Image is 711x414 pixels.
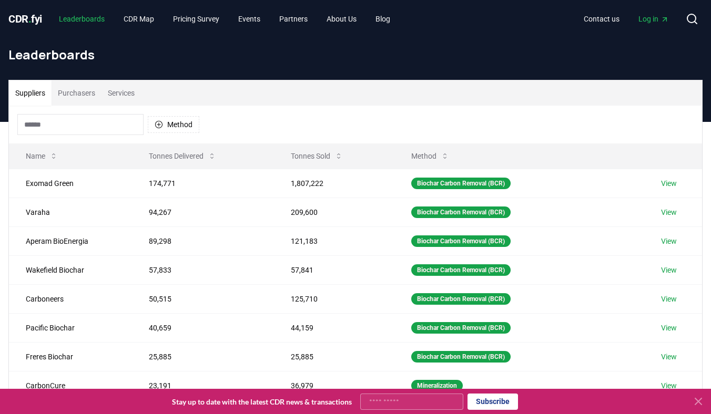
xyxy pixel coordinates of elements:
a: View [661,236,677,246]
a: CDR.fyi [8,12,42,26]
a: Pricing Survey [165,9,228,28]
td: Carboneers [9,284,132,313]
a: View [661,323,677,333]
div: Biochar Carbon Removal (BCR) [411,293,511,305]
button: Services [101,80,141,106]
div: Biochar Carbon Removal (BCR) [411,178,511,189]
a: Contact us [575,9,628,28]
td: 40,659 [132,313,273,342]
td: 94,267 [132,198,273,226]
span: Log in [638,14,669,24]
div: Biochar Carbon Removal (BCR) [411,264,511,276]
a: View [661,207,677,218]
td: 50,515 [132,284,273,313]
a: Log in [630,9,677,28]
a: View [661,178,677,189]
div: Biochar Carbon Removal (BCR) [411,235,511,247]
td: 44,159 [274,313,394,342]
td: Exomad Green [9,169,132,198]
td: 57,833 [132,255,273,284]
span: . [28,13,32,25]
a: Events [230,9,269,28]
a: View [661,294,677,304]
button: Purchasers [52,80,101,106]
a: About Us [318,9,365,28]
td: 1,807,222 [274,169,394,198]
td: 57,841 [274,255,394,284]
td: 25,885 [132,342,273,371]
button: Method [403,146,458,167]
td: CarbonCure [9,371,132,400]
td: 89,298 [132,226,273,255]
div: Biochar Carbon Removal (BCR) [411,351,511,363]
td: 174,771 [132,169,273,198]
a: View [661,265,677,275]
td: Wakefield Biochar [9,255,132,284]
td: 209,600 [274,198,394,226]
button: Tonnes Sold [282,146,351,167]
td: Aperam BioEnergia [9,226,132,255]
button: Name [17,146,66,167]
div: Biochar Carbon Removal (BCR) [411,322,511,334]
td: Pacific Biochar [9,313,132,342]
a: Blog [367,9,399,28]
a: Partners [271,9,316,28]
td: 121,183 [274,226,394,255]
a: View [661,380,677,391]
td: Varaha [9,198,132,226]
button: Tonnes Delivered [140,146,225,167]
nav: Main [50,9,399,28]
h1: Leaderboards [8,46,703,63]
a: Leaderboards [50,9,113,28]
button: Method [148,116,199,133]
td: 25,885 [274,342,394,371]
a: CDR Map [115,9,162,28]
td: 36,979 [274,371,394,400]
button: Suppliers [9,80,52,106]
span: CDR fyi [8,13,42,25]
td: Freres Biochar [9,342,132,371]
td: 125,710 [274,284,394,313]
div: Mineralization [411,380,463,391]
a: View [661,351,677,362]
div: Biochar Carbon Removal (BCR) [411,206,511,218]
td: 23,191 [132,371,273,400]
nav: Main [575,9,677,28]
